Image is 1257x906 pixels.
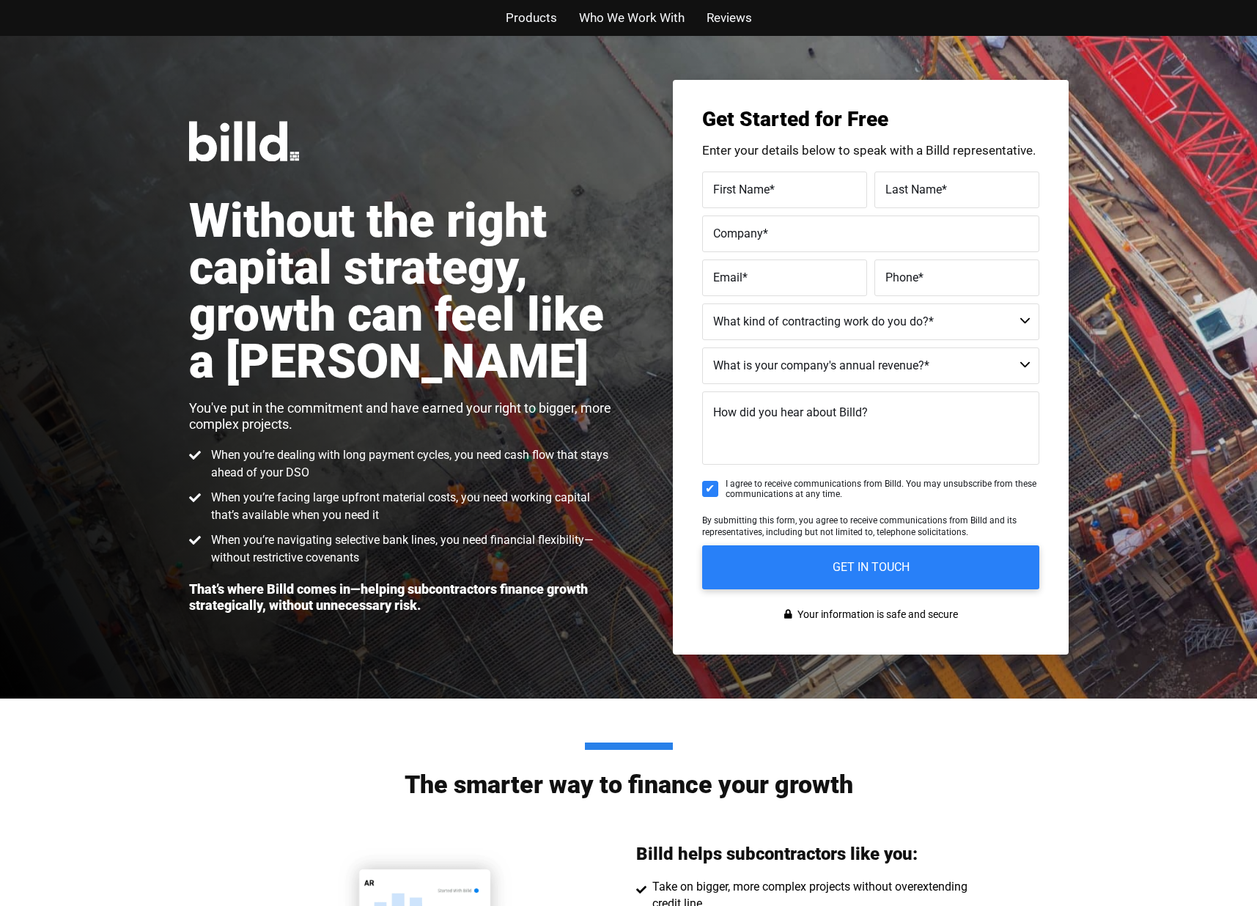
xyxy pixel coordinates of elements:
span: When you’re dealing with long payment cycles, you need cash flow that stays ahead of your DSO [207,446,614,482]
h3: Billd helps subcontractors like you: [636,844,918,865]
span: When you’re navigating selective bank lines, you need financial flexibility—without restrictive c... [207,531,614,567]
span: Company [713,226,763,240]
input: I agree to receive communications from Billd. You may unsubscribe from these communications at an... [702,481,718,497]
a: Who We Work With [579,7,685,29]
span: I agree to receive communications from Billd. You may unsubscribe from these communications at an... [726,479,1039,500]
h3: Get Started for Free [702,109,1039,130]
p: That’s where Billd comes in—helping subcontractors finance growth strategically, without unnecess... [189,581,614,613]
span: Last Name [885,182,942,196]
span: Phone [885,270,918,284]
h1: Without the right capital strategy, growth can feel like a [PERSON_NAME] [189,198,614,386]
p: Enter your details below to speak with a Billd representative. [702,144,1039,157]
p: You've put in the commitment and have earned your right to bigger, more complex projects. [189,400,614,432]
span: First Name [713,182,770,196]
span: Your information is safe and secure [794,604,958,625]
a: Reviews [707,7,752,29]
span: When you’re facing large upfront material costs, you need working capital that’s available when y... [207,489,614,524]
span: Email [713,270,742,284]
input: GET IN TOUCH [702,545,1039,589]
span: By submitting this form, you agree to receive communications from Billd and its representatives, ... [702,515,1017,537]
a: Products [506,7,557,29]
span: How did you hear about Billd? [713,405,868,419]
h2: The smarter way to finance your growth [189,743,1069,797]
